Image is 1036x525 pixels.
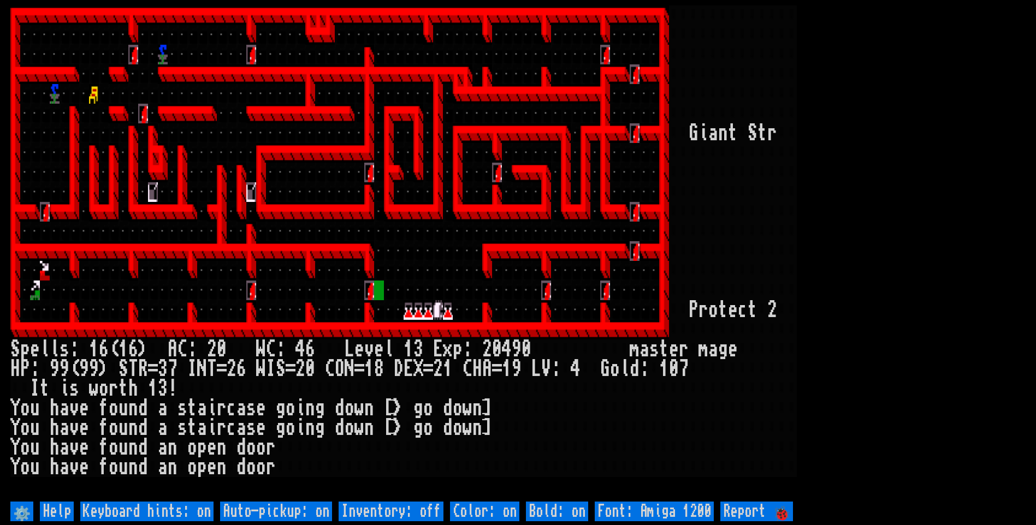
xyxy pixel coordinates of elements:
[197,438,207,457] div: p
[158,379,168,398] div: 3
[522,339,531,359] div: 0
[20,457,30,477] div: o
[404,339,413,359] div: 1
[571,359,581,379] div: 4
[335,359,345,379] div: O
[217,398,227,418] div: r
[463,398,472,418] div: w
[158,457,168,477] div: a
[119,457,128,477] div: u
[207,359,217,379] div: T
[168,457,177,477] div: n
[413,359,423,379] div: X
[492,339,502,359] div: 0
[394,398,404,418] div: >
[748,300,757,320] div: t
[69,418,79,438] div: v
[168,438,177,457] div: n
[60,379,69,398] div: i
[305,339,315,359] div: 6
[720,502,793,521] input: Report 🐞
[60,418,69,438] div: a
[158,359,168,379] div: 3
[345,339,354,359] div: L
[718,300,728,320] div: t
[728,300,738,320] div: e
[246,457,256,477] div: o
[512,339,522,359] div: 9
[335,418,345,438] div: d
[708,339,718,359] div: a
[227,418,236,438] div: c
[600,359,610,379] div: G
[718,123,728,143] div: n
[325,359,335,379] div: C
[69,379,79,398] div: s
[79,418,89,438] div: e
[453,398,463,418] div: o
[286,398,295,418] div: o
[757,123,767,143] div: t
[99,418,109,438] div: f
[10,502,33,521] input: ⚙️
[295,398,305,418] div: i
[187,339,197,359] div: :
[502,339,512,359] div: 4
[40,339,50,359] div: l
[60,398,69,418] div: a
[453,418,463,438] div: o
[109,438,119,457] div: o
[60,339,69,359] div: s
[236,438,246,457] div: d
[679,359,689,379] div: 7
[60,438,69,457] div: a
[689,300,698,320] div: P
[728,123,738,143] div: t
[20,339,30,359] div: p
[630,359,640,379] div: d
[30,339,40,359] div: e
[531,359,541,379] div: L
[80,502,214,521] input: Keyboard hints: on
[109,379,119,398] div: r
[413,339,423,359] div: 3
[708,300,718,320] div: o
[698,123,708,143] div: i
[128,418,138,438] div: n
[197,398,207,418] div: a
[20,418,30,438] div: o
[492,359,502,379] div: =
[610,359,620,379] div: o
[30,457,40,477] div: u
[541,359,551,379] div: V
[40,379,50,398] div: t
[463,359,472,379] div: C
[649,339,659,359] div: s
[99,398,109,418] div: f
[482,418,492,438] div: ]
[246,438,256,457] div: o
[354,418,364,438] div: w
[119,359,128,379] div: S
[128,398,138,418] div: n
[767,123,777,143] div: r
[443,359,453,379] div: 1
[50,438,60,457] div: h
[10,418,20,438] div: Y
[659,359,669,379] div: 1
[364,398,374,418] div: n
[138,339,148,359] div: )
[236,398,246,418] div: a
[236,418,246,438] div: a
[698,300,708,320] div: r
[69,438,79,457] div: v
[404,359,413,379] div: E
[315,398,325,418] div: g
[177,418,187,438] div: s
[364,359,374,379] div: 1
[748,123,757,143] div: S
[679,339,689,359] div: r
[187,457,197,477] div: o
[236,359,246,379] div: 6
[384,398,394,418] div: [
